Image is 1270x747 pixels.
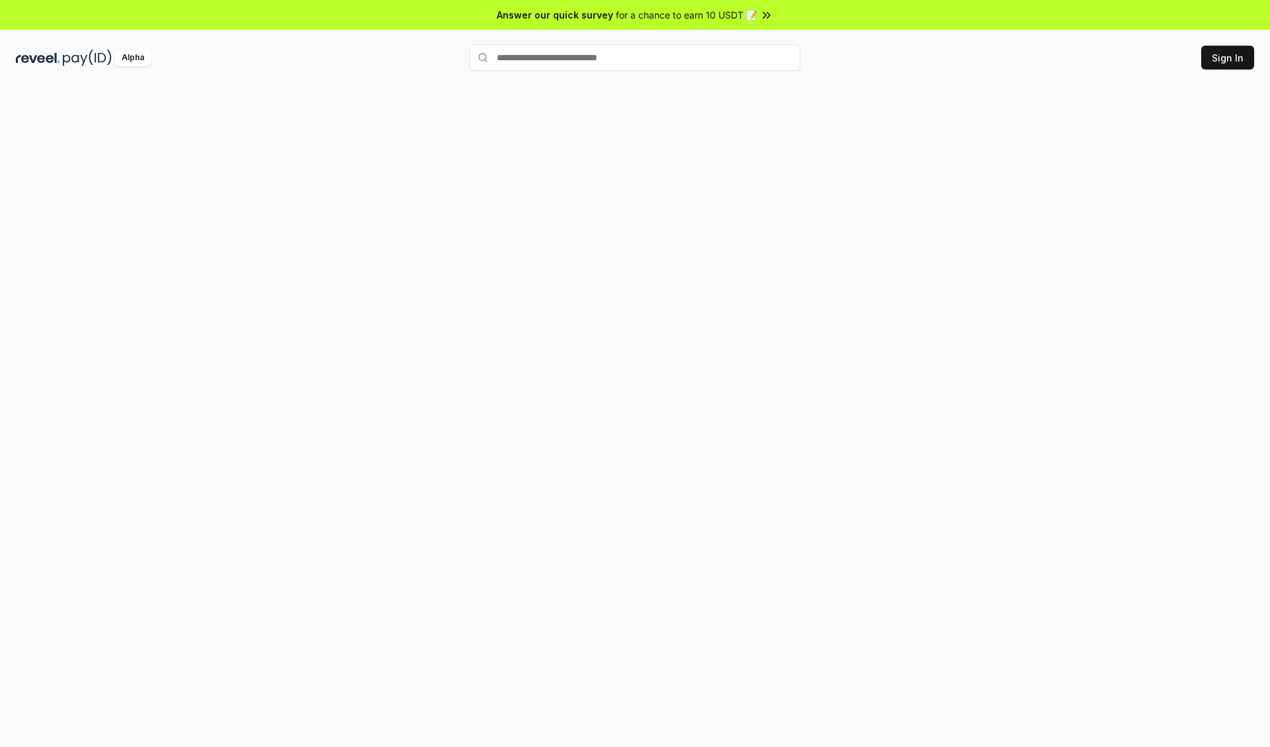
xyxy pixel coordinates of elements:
button: Sign In [1201,46,1254,69]
img: pay_id [63,50,112,66]
span: for a chance to earn 10 USDT 📝 [616,8,757,22]
div: Alpha [114,50,151,66]
span: Answer our quick survey [497,8,613,22]
img: reveel_dark [16,50,60,66]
